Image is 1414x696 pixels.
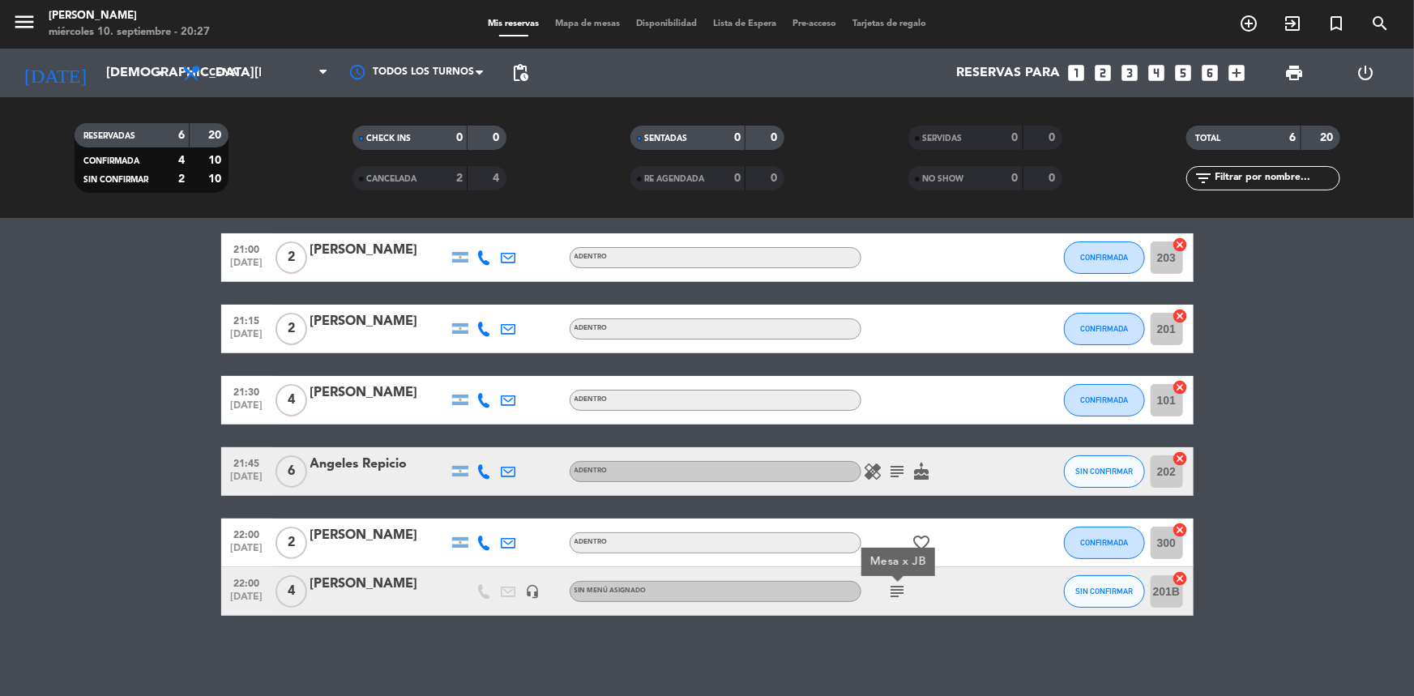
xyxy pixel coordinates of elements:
[844,19,934,28] span: Tarjetas de regalo
[276,575,307,608] span: 4
[1064,384,1145,416] button: CONFIRMADA
[628,19,705,28] span: Disponibilidad
[1075,467,1133,476] span: SIN CONFIRMAR
[12,55,98,91] i: [DATE]
[1283,14,1302,33] i: exit_to_app
[547,19,628,28] span: Mapa de mesas
[645,175,705,183] span: RE AGENDADA
[888,462,908,481] i: subject
[1284,63,1304,83] span: print
[575,254,608,260] span: ADENTRO
[575,539,608,545] span: ADENTRO
[1370,14,1390,33] i: search
[575,325,608,331] span: ADENTRO
[456,132,463,143] strong: 0
[310,454,448,475] div: Angeles Repicio
[227,573,267,591] span: 22:00
[310,574,448,595] div: [PERSON_NAME]
[1173,62,1194,83] i: looks_5
[526,584,540,599] i: headset_mic
[888,582,908,601] i: subject
[1226,62,1247,83] i: add_box
[1064,575,1145,608] button: SIN CONFIRMAR
[208,173,224,185] strong: 10
[784,19,844,28] span: Pre-acceso
[480,19,547,28] span: Mis reservas
[178,130,185,141] strong: 6
[1320,132,1336,143] strong: 20
[227,258,267,276] span: [DATE]
[276,455,307,488] span: 6
[310,525,448,546] div: [PERSON_NAME]
[208,130,224,141] strong: 20
[12,10,36,34] i: menu
[1326,14,1346,33] i: turned_in_not
[84,176,149,184] span: SIN CONFIRMAR
[310,240,448,261] div: [PERSON_NAME]
[1173,522,1189,538] i: cancel
[1173,379,1189,395] i: cancel
[1214,169,1339,187] input: Filtrar por nombre...
[1290,132,1297,143] strong: 6
[227,453,267,472] span: 21:45
[208,155,224,166] strong: 10
[84,157,140,165] span: CONFIRMADA
[310,311,448,332] div: [PERSON_NAME]
[227,472,267,490] span: [DATE]
[1064,527,1145,559] button: CONFIRMADA
[575,468,608,474] span: ADENTRO
[151,63,170,83] i: arrow_drop_down
[1194,169,1214,188] i: filter_list
[1092,62,1113,83] i: looks_two
[1066,62,1087,83] i: looks_one
[1173,308,1189,324] i: cancel
[1119,62,1140,83] i: looks_3
[1049,173,1058,184] strong: 0
[1064,455,1145,488] button: SIN CONFIRMAR
[510,63,530,83] span: pending_actions
[1239,14,1258,33] i: add_circle_outline
[227,310,267,329] span: 21:15
[227,239,267,258] span: 21:00
[178,155,185,166] strong: 4
[367,135,412,143] span: CHECK INS
[1173,570,1189,587] i: cancel
[923,175,964,183] span: NO SHOW
[84,132,136,140] span: RESERVADAS
[734,132,741,143] strong: 0
[1199,62,1220,83] i: looks_6
[1064,313,1145,345] button: CONFIRMADA
[493,132,502,143] strong: 0
[912,533,932,553] i: favorite_border
[923,135,963,143] span: SERVIDAS
[864,462,883,481] i: healing
[1075,587,1133,596] span: SIN CONFIRMAR
[227,382,267,400] span: 21:30
[493,173,502,184] strong: 4
[575,396,608,403] span: ADENTRO
[227,329,267,348] span: [DATE]
[227,524,267,543] span: 22:00
[227,543,267,561] span: [DATE]
[1331,49,1402,97] div: LOG OUT
[367,175,417,183] span: CANCELADA
[705,19,784,28] span: Lista de Espera
[310,382,448,404] div: [PERSON_NAME]
[1356,63,1376,83] i: power_settings_new
[227,591,267,610] span: [DATE]
[1012,132,1019,143] strong: 0
[1173,450,1189,467] i: cancel
[1080,538,1128,547] span: CONFIRMADA
[1146,62,1167,83] i: looks_4
[1173,237,1189,253] i: cancel
[209,67,237,79] span: Cena
[1064,241,1145,274] button: CONFIRMADA
[227,400,267,419] span: [DATE]
[869,553,926,570] div: Mesa x JB
[1080,395,1128,404] span: CONFIRMADA
[645,135,688,143] span: SENTADAS
[1012,173,1019,184] strong: 0
[1080,253,1128,262] span: CONFIRMADA
[276,527,307,559] span: 2
[1196,135,1221,143] span: TOTAL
